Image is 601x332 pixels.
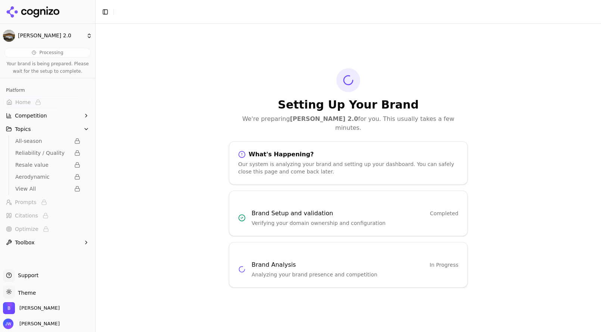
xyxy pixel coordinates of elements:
iframe: Intercom live chat [576,295,594,313]
p: We're preparing for you. This usually takes a few minutes. [229,115,468,132]
span: Bowlus [19,305,60,311]
p: Verifying your domain ownership and configuration [252,219,458,227]
div: What's Happening? [238,151,458,158]
button: Topics [3,123,92,135]
p: Analyzing your brand presence and competition [252,271,458,278]
img: Jonathan Wahl [3,319,13,329]
span: Theme [15,290,36,296]
span: Completed [430,210,458,217]
h3: Brand Analysis [252,260,296,269]
span: Citations [15,212,38,219]
span: Support [15,272,38,279]
span: Reliability / Quality [15,149,70,157]
img: Bowlus [3,302,15,314]
span: In Progress [430,261,458,269]
button: Toolbox [3,237,92,248]
button: Competition [3,110,92,122]
span: Competition [15,112,47,119]
span: Topics [15,125,31,133]
span: Home [15,98,31,106]
span: [PERSON_NAME] 2.0 [18,32,83,39]
span: Prompts [15,198,37,206]
span: [PERSON_NAME] [16,320,60,327]
button: Open organization switcher [3,302,60,314]
div: Our system is analyzing your brand and setting up your dashboard. You can safely close this page ... [238,160,458,175]
img: Bowlus 2.0 [3,30,15,42]
span: Processing [39,50,63,56]
span: All-season [15,137,70,145]
h3: Brand Setup and validation [252,209,333,218]
span: View All [15,185,70,192]
h1: Setting Up Your Brand [229,98,468,112]
button: Open user button [3,319,60,329]
div: Platform [3,84,92,96]
strong: [PERSON_NAME] 2.0 [290,115,358,122]
span: Toolbox [15,239,35,246]
span: Aerodynamic [15,173,70,181]
span: Resale value [15,161,70,169]
span: Optimize [15,225,38,233]
p: Your brand is being prepared. Please wait for the setup to complete. [4,60,91,75]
